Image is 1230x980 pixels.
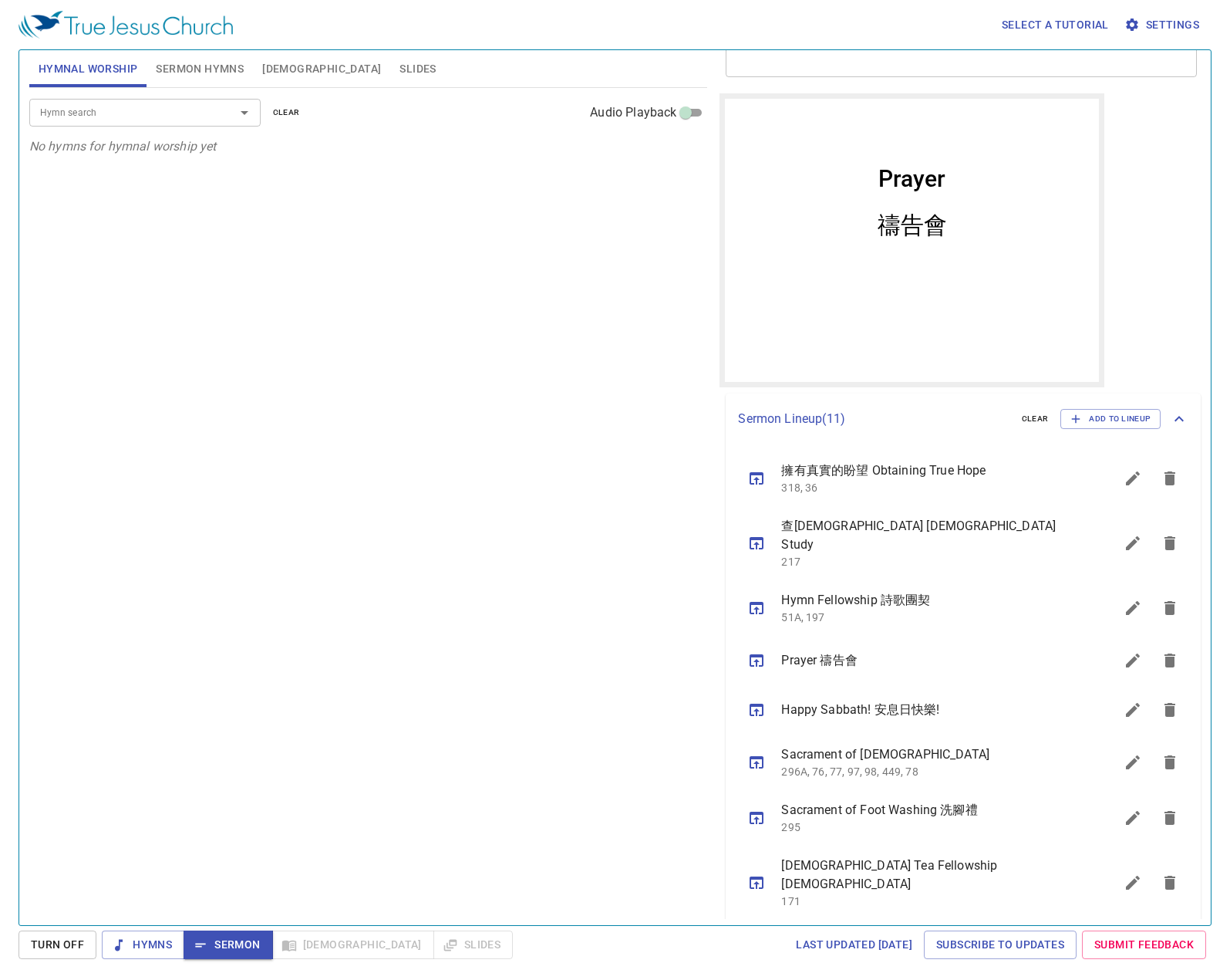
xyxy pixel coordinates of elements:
p: Sermon Lineup ( 11 ) [738,410,1009,428]
img: True Jesus Church [19,11,233,39]
span: Prayer 禱告會 [781,651,1077,670]
span: Audio Playback [590,103,676,122]
span: Turn Off [31,935,84,955]
span: Happy Sabbath! 安息日快樂! [781,701,1077,719]
button: clear [1013,410,1058,428]
p: 295 [781,819,1077,835]
span: Hymn Fellowship 詩歌團契 [781,591,1077,610]
p: 51A, 197 [781,610,1077,625]
span: Submit Feedback [1094,935,1194,955]
span: Settings [1127,15,1199,35]
span: Add to Lineup [1070,412,1151,426]
span: Hymnal Worship [39,59,138,79]
i: No hymns for hymnal worship yet [29,139,217,154]
span: Sermon Hymns [156,59,244,79]
button: Turn Off [19,931,96,959]
span: clear [273,106,300,120]
button: Open [234,102,255,123]
span: Subscribe to Updates [936,935,1064,955]
iframe: from-child [719,93,1104,387]
span: Sacrament of [DEMOGRAPHIC_DATA] [781,745,1077,764]
span: Slides [399,59,436,79]
button: Add to Lineup [1060,409,1161,429]
p: 171 [781,894,1077,909]
span: Last updated [DATE] [796,935,912,955]
span: 擁有真實的盼望 Obtaining True Hope [781,461,1077,480]
span: Sacrament of Foot Washing 洗腳禮 [781,801,1077,819]
button: Sermon [184,931,272,959]
p: 217 [781,554,1077,569]
a: Submit Feedback [1082,931,1206,959]
a: Last updated [DATE] [790,931,918,959]
button: Hymns [102,931,184,959]
button: Settings [1121,11,1205,39]
p: 296A, 76, 77, 97, 98, 449, 78 [781,764,1077,779]
span: Select a tutorial [1002,15,1109,35]
p: 318, 36 [781,480,1077,495]
div: Sermon Lineup(11)clearAdd to Lineup [726,394,1201,444]
button: Select a tutorial [996,11,1115,39]
span: Hymns [114,935,172,955]
a: Subscribe to Updates [924,931,1077,959]
span: [DEMOGRAPHIC_DATA] Tea Fellowship [DEMOGRAPHIC_DATA] [781,857,1077,894]
span: Sermon [196,935,260,955]
span: clear [1022,412,1049,426]
span: 查[DEMOGRAPHIC_DATA] [DEMOGRAPHIC_DATA] Study [781,517,1077,554]
span: [DEMOGRAPHIC_DATA] [262,59,381,79]
button: clear [264,103,309,122]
